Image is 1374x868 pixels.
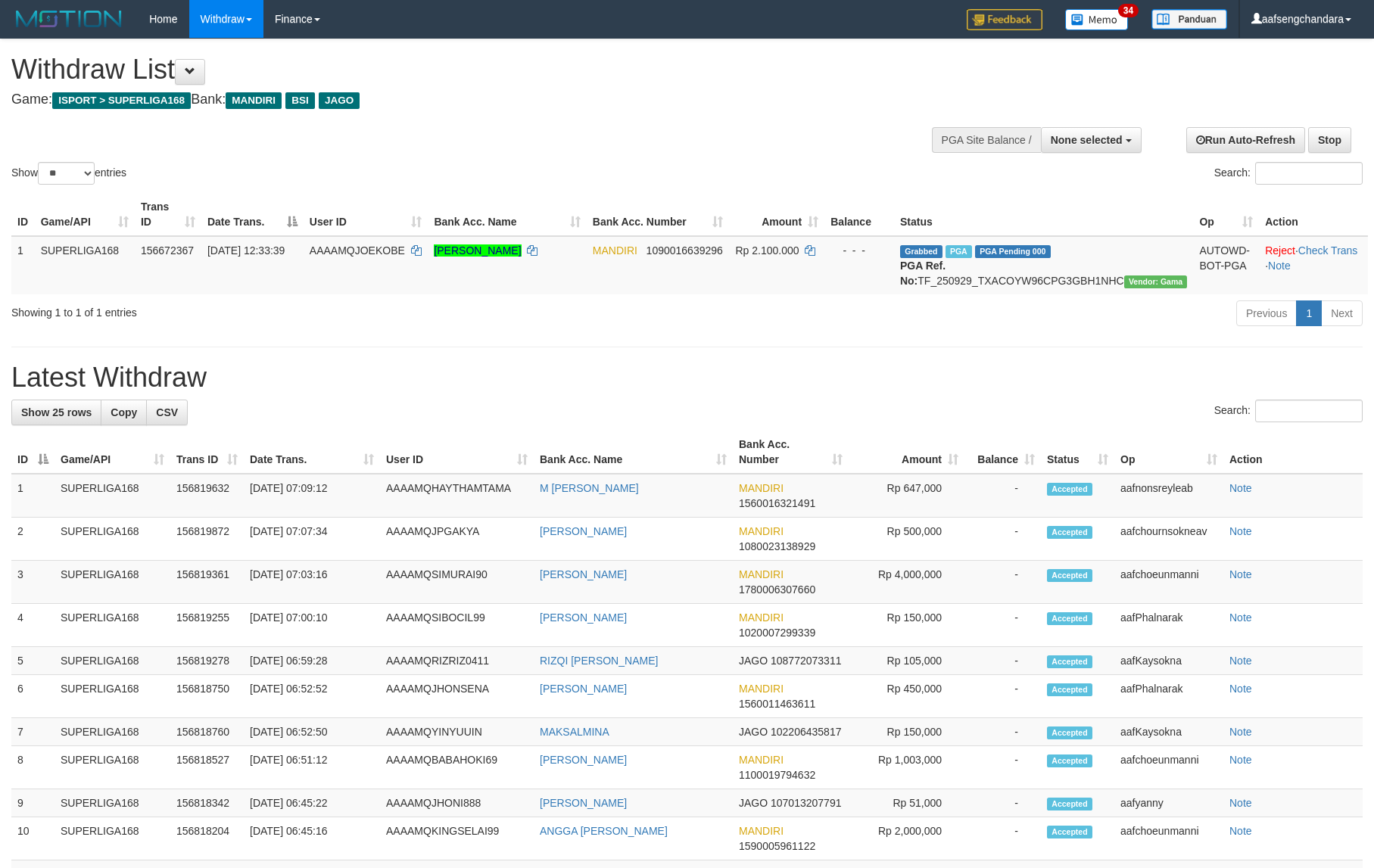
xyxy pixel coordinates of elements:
a: Note [1229,754,1252,766]
td: 7 [11,718,55,746]
td: 156818527 [170,746,244,789]
a: Note [1229,568,1252,580]
td: [DATE] 06:52:52 [244,675,380,718]
span: Accepted [1047,483,1092,496]
a: M [PERSON_NAME] [540,482,639,494]
span: MANDIRI [739,525,784,537]
a: Copy [101,400,147,425]
td: 156818760 [170,718,244,746]
td: 156818750 [170,675,244,718]
td: aafyanny [1114,789,1223,817]
span: Accepted [1047,569,1092,582]
span: Copy 107013207791 to clipboard [771,797,841,809]
td: Rp 1,003,000 [849,746,964,789]
td: - [964,561,1041,604]
td: aafchoeunmanni [1114,561,1223,604]
span: None selected [1051,134,1123,146]
span: JAGO [319,92,360,109]
th: Op: activate to sort column ascending [1193,193,1259,236]
a: [PERSON_NAME] [540,683,627,695]
input: Search: [1255,162,1363,185]
a: Note [1229,797,1252,809]
th: User ID: activate to sort column ascending [304,193,428,236]
span: MANDIRI [739,825,784,837]
td: SUPERLIGA168 [35,236,135,294]
span: Vendor URL: https://trx31.1velocity.biz [1124,275,1188,288]
td: AAAAMQBABAHOKI69 [380,746,534,789]
b: PGA Ref. No: [900,260,946,287]
button: None selected [1041,127,1142,153]
span: 156672367 [141,244,194,257]
td: SUPERLIGA168 [55,817,170,860]
span: Copy 1590005961122 to clipboard [739,840,815,852]
a: [PERSON_NAME] [434,244,521,257]
span: Accepted [1047,655,1092,668]
span: JAGO [739,655,768,667]
span: Rp 2.100.000 [735,244,799,257]
a: Check Trans [1298,244,1358,257]
td: - [964,746,1041,789]
td: SUPERLIGA168 [55,647,170,675]
a: CSV [146,400,188,425]
td: aafPhalnarak [1114,604,1223,647]
td: Rp 4,000,000 [849,561,964,604]
th: Date Trans.: activate to sort column descending [201,193,304,236]
a: Note [1229,482,1252,494]
span: Marked by aafsengchandara [946,245,972,258]
span: Copy 1020007299339 to clipboard [739,627,815,639]
td: Rp 2,000,000 [849,817,964,860]
span: Copy 1780006307660 to clipboard [739,583,815,596]
a: Run Auto-Refresh [1186,127,1305,153]
th: Trans ID: activate to sort column ascending [135,193,201,236]
a: Next [1321,300,1363,326]
td: - [964,718,1041,746]
h1: Withdraw List [11,54,901,85]
td: aafnonsreyleab [1114,474,1223,518]
span: MANDIRI [593,244,637,257]
label: Search: [1214,162,1363,185]
td: 1 [11,236,35,294]
span: BSI [285,92,315,109]
a: [PERSON_NAME] [540,568,627,580]
td: Rp 150,000 [849,718,964,746]
td: 2 [11,518,55,561]
a: Note [1229,525,1252,537]
td: 156818342 [170,789,244,817]
span: CSV [156,406,178,418]
span: [DATE] 12:33:39 [207,244,285,257]
span: Copy 1560011463611 to clipboard [739,698,815,710]
td: AAAAMQRIZRIZ0411 [380,647,534,675]
a: [PERSON_NAME] [540,611,627,624]
td: SUPERLIGA168 [55,604,170,647]
td: - [964,474,1041,518]
img: Button%20Memo.svg [1065,9,1129,30]
span: MANDIRI [739,568,784,580]
span: MANDIRI [739,482,784,494]
th: Balance: activate to sort column ascending [964,431,1041,474]
th: Bank Acc. Number: activate to sort column ascending [733,431,849,474]
a: [PERSON_NAME] [540,797,627,809]
a: 1 [1296,300,1322,326]
td: - [964,647,1041,675]
th: Game/API: activate to sort column ascending [35,193,135,236]
span: Accepted [1047,798,1092,810]
th: Status [894,193,1193,236]
a: Note [1229,611,1252,624]
td: 156819278 [170,647,244,675]
span: MANDIRI [739,683,784,695]
td: Rp 51,000 [849,789,964,817]
th: Balance [824,193,894,236]
td: aafKaysokna [1114,647,1223,675]
td: Rp 150,000 [849,604,964,647]
h1: Latest Withdraw [11,362,1363,393]
h4: Game: Bank: [11,92,901,107]
span: 34 [1118,4,1139,17]
th: Action [1259,193,1368,236]
td: 156819255 [170,604,244,647]
td: Rp 450,000 [849,675,964,718]
th: Trans ID: activate to sort column ascending [170,431,244,474]
td: AAAAMQJHONSENA [380,675,534,718]
label: Show entries [11,162,126,185]
span: JAGO [739,797,768,809]
td: SUPERLIGA168 [55,675,170,718]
